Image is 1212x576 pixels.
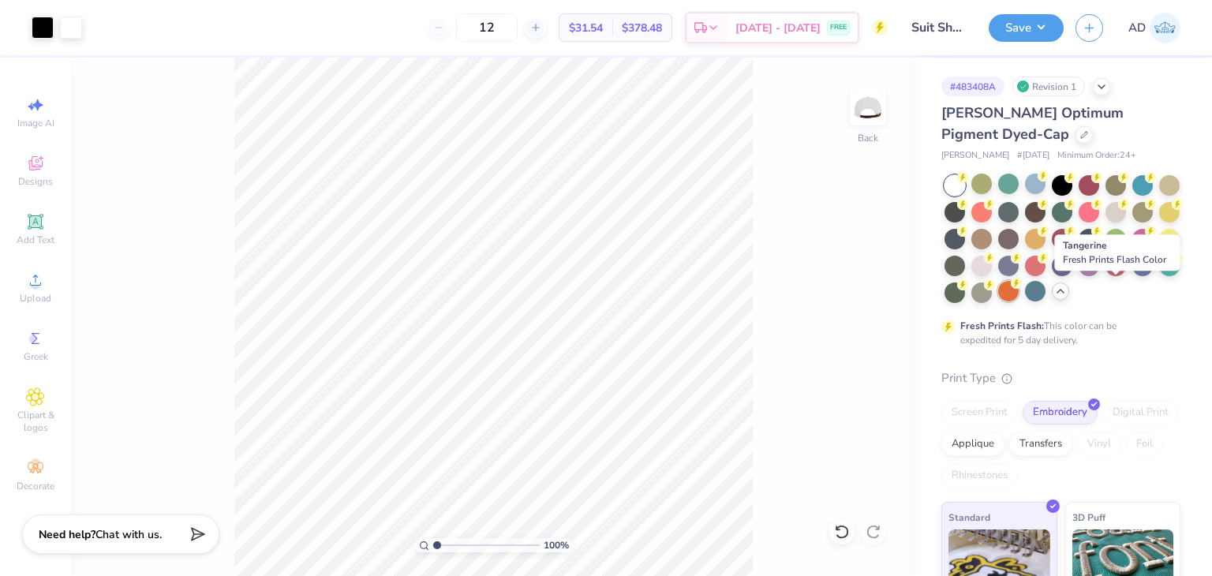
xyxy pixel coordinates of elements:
div: Vinyl [1077,432,1121,456]
span: Decorate [17,480,54,492]
span: 100 % [544,538,569,552]
span: [PERSON_NAME] [941,149,1009,163]
div: Tangerine [1054,234,1180,271]
span: Image AI [17,117,54,129]
a: AD [1128,13,1180,43]
span: FREE [830,22,847,33]
span: Designs [18,175,53,188]
div: This color can be expedited for 5 day delivery. [960,319,1154,347]
input: – – [456,13,518,42]
div: Screen Print [941,401,1018,425]
span: [PERSON_NAME] Optimum Pigment Dyed-Cap [941,103,1124,144]
img: Anjali Dilish [1150,13,1180,43]
span: # [DATE] [1017,149,1049,163]
strong: Need help? [39,527,95,542]
span: Greek [24,350,48,363]
img: Back [852,92,884,123]
input: Untitled Design [900,12,977,43]
div: Back [858,131,878,145]
div: Embroidery [1023,401,1098,425]
span: 3D Puff [1072,509,1105,526]
span: Minimum Order: 24 + [1057,149,1136,163]
div: Rhinestones [941,464,1018,488]
strong: Fresh Prints Flash: [960,320,1044,332]
span: $378.48 [622,20,662,36]
span: Chat with us. [95,527,162,542]
span: $31.54 [569,20,603,36]
span: Clipart & logos [8,409,63,434]
span: Add Text [17,234,54,246]
div: Applique [941,432,1004,456]
div: Foil [1126,432,1163,456]
button: Save [989,14,1064,42]
span: AD [1128,19,1146,37]
span: Upload [20,292,51,305]
div: Transfers [1009,432,1072,456]
div: Revision 1 [1012,77,1085,96]
div: Print Type [941,369,1180,387]
span: Fresh Prints Flash Color [1063,253,1166,266]
div: Digital Print [1102,401,1179,425]
div: # 483408A [941,77,1004,96]
span: Standard [948,509,990,526]
span: [DATE] - [DATE] [735,20,821,36]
